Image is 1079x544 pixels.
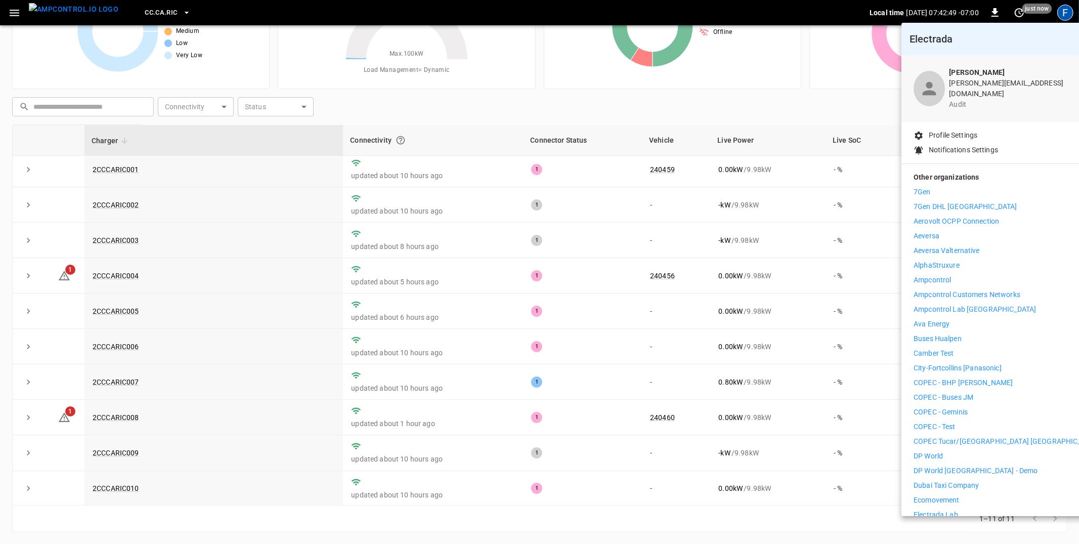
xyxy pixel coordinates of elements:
p: Ava Energy [914,319,949,329]
p: Aeversa [914,231,939,241]
p: Electrada Lab [914,510,958,520]
p: Ampcontrol [914,275,951,285]
p: Buses Hualpen [914,333,962,344]
p: Notifications Settings [929,145,998,155]
p: COPEC - Test [914,422,956,432]
p: DP World [914,451,943,462]
p: DP World [GEOGRAPHIC_DATA] - Demo [914,466,1038,476]
p: Aeversa Valternative [914,245,980,256]
p: Aerovolt OCPP Connection [914,216,999,227]
p: City-Fortcollins [Panasonic] [914,363,1002,373]
p: 7Gen [914,187,931,197]
p: Ampcontrol Customers Networks [914,289,1020,300]
p: Ampcontrol Lab [GEOGRAPHIC_DATA] [914,304,1036,315]
p: COPEC - Geminis [914,407,968,417]
p: Dubai Taxi Company [914,480,979,491]
p: AlphaStruxure [914,260,960,271]
b: [PERSON_NAME] [949,68,1005,76]
div: profile-icon [914,71,945,106]
p: COPEC - BHP [PERSON_NAME] [914,378,1013,388]
p: Profile Settings [929,130,977,141]
p: ecomovement [914,495,959,506]
p: Camber Test [914,348,954,359]
p: COPEC - Buses JM [914,392,973,403]
p: 7Gen DHL [GEOGRAPHIC_DATA] [914,201,1017,212]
